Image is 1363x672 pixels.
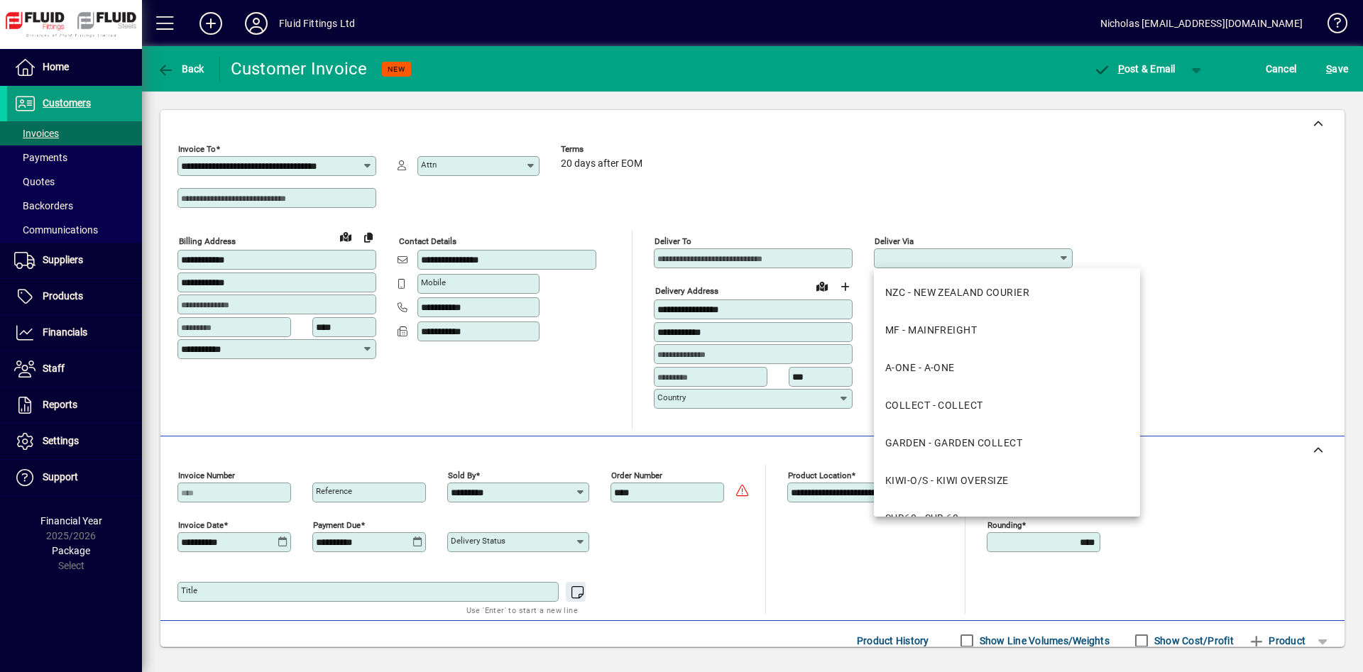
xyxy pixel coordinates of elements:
span: Financials [43,326,87,338]
a: Staff [7,351,142,387]
button: Choose address [833,275,856,298]
span: Financial Year [40,515,102,527]
mat-label: Reference [316,486,352,496]
span: Terms [561,145,646,154]
mat-option: SUB60 - SUB 60 [874,500,1140,537]
a: Support [7,460,142,495]
mat-label: Title [181,585,197,595]
div: SUB60 - SUB 60 [885,511,958,526]
button: Save [1323,56,1352,82]
app-page-header-button: Back [142,56,220,82]
button: Back [153,56,208,82]
a: Suppliers [7,243,142,278]
span: Cancel [1266,57,1297,80]
a: Communications [7,218,142,242]
span: Reports [43,399,77,410]
mat-option: MF - MAINFREIGHT [874,312,1140,349]
span: Package [52,545,90,556]
div: GARDEN - GARDEN COLLECT [885,436,1022,451]
span: Staff [43,363,65,374]
mat-label: Delivery status [451,536,505,546]
span: S [1326,63,1332,75]
div: Nicholas [EMAIL_ADDRESS][DOMAIN_NAME] [1100,12,1303,35]
div: COLLECT - COLLECT [885,398,982,413]
span: NEW [388,65,405,74]
span: ost & Email [1093,63,1176,75]
a: View on map [334,225,357,248]
a: View on map [811,275,833,297]
mat-option: GARDEN - GARDEN COLLECT [874,424,1140,462]
mat-option: COLLECT - COLLECT [874,387,1140,424]
span: Backorders [14,200,73,211]
span: Communications [14,224,98,236]
mat-label: Product location [788,470,851,480]
a: Reports [7,387,142,423]
span: Payments [14,152,67,163]
button: Copy to Delivery address [357,226,380,248]
span: 20 days after EOM [561,158,642,170]
a: Payments [7,145,142,170]
a: Knowledge Base [1317,3,1345,49]
span: Quotes [14,176,55,187]
span: Home [43,61,69,72]
button: Product History [851,628,935,654]
button: Post & Email [1086,56,1183,82]
div: NZC - NEW ZEALAND COURIER [885,285,1029,300]
mat-label: Order number [611,470,662,480]
span: ave [1326,57,1348,80]
mat-label: Payment due [313,520,361,530]
mat-option: NZC - NEW ZEALAND COURIER [874,274,1140,312]
a: Backorders [7,194,142,218]
span: Support [43,471,78,483]
span: Customers [43,97,91,109]
button: Product [1241,628,1313,654]
label: Show Line Volumes/Weights [977,634,1110,648]
mat-label: Attn [421,160,437,170]
span: P [1118,63,1124,75]
span: Product History [857,629,929,652]
mat-label: Rounding [987,520,1022,530]
mat-label: Deliver via [875,236,914,246]
label: Show Cost/Profit [1151,634,1234,648]
mat-label: Invoice date [178,520,224,530]
button: Add [188,11,234,36]
a: Financials [7,315,142,351]
a: Products [7,279,142,314]
mat-label: Invoice To [178,144,216,154]
mat-label: Invoice number [178,470,235,480]
button: Cancel [1262,56,1301,82]
a: Settings [7,424,142,459]
button: Profile [234,11,279,36]
mat-option: A-ONE - A-ONE [874,349,1140,387]
a: Quotes [7,170,142,194]
a: Home [7,50,142,85]
span: Invoices [14,128,59,139]
div: Fluid Fittings Ltd [279,12,355,35]
span: Settings [43,435,79,446]
a: Invoices [7,121,142,145]
mat-hint: Use 'Enter' to start a new line [466,602,578,618]
mat-label: Deliver To [655,236,691,246]
mat-label: Country [657,392,686,402]
mat-option: KIWI-O/S - KIWI OVERSIZE [874,462,1140,500]
span: Back [157,63,204,75]
span: Product [1248,629,1305,652]
mat-label: Mobile [421,277,446,287]
div: Customer Invoice [231,57,368,80]
div: MF - MAINFREIGHT [885,323,977,338]
div: A-ONE - A-ONE [885,360,955,375]
span: Products [43,290,83,302]
span: Suppliers [43,254,83,265]
div: KIWI-O/S - KIWI OVERSIZE [885,473,1009,488]
mat-label: Sold by [448,470,476,480]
